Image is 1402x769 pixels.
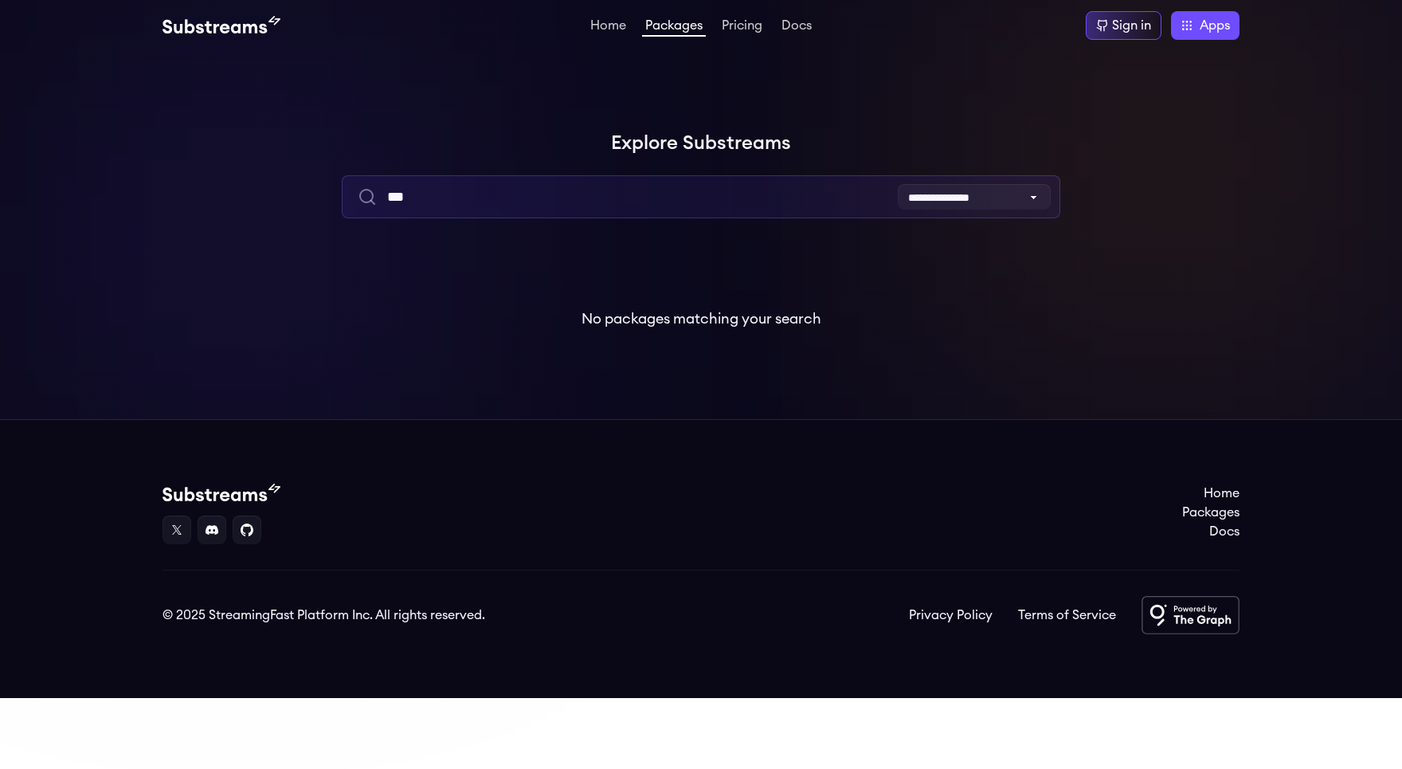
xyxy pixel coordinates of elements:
img: Substream's logo [163,16,280,35]
a: Home [1182,484,1239,503]
h1: Explore Substreams [163,128,1239,159]
img: Substream's logo [163,484,280,503]
a: Terms of Service [1018,606,1116,625]
a: Privacy Policy [909,606,993,625]
a: Docs [778,19,815,35]
div: Sign in [1112,16,1151,35]
img: Powered by The Graph [1142,596,1239,634]
a: Packages [642,19,706,37]
a: Home [587,19,629,35]
span: Apps [1200,16,1230,35]
a: Packages [1182,503,1239,522]
a: Sign in [1086,11,1161,40]
a: Docs [1182,522,1239,541]
a: Pricing [719,19,766,35]
div: © 2025 StreamingFast Platform Inc. All rights reserved. [163,606,485,625]
p: No packages matching your search [582,308,821,330]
